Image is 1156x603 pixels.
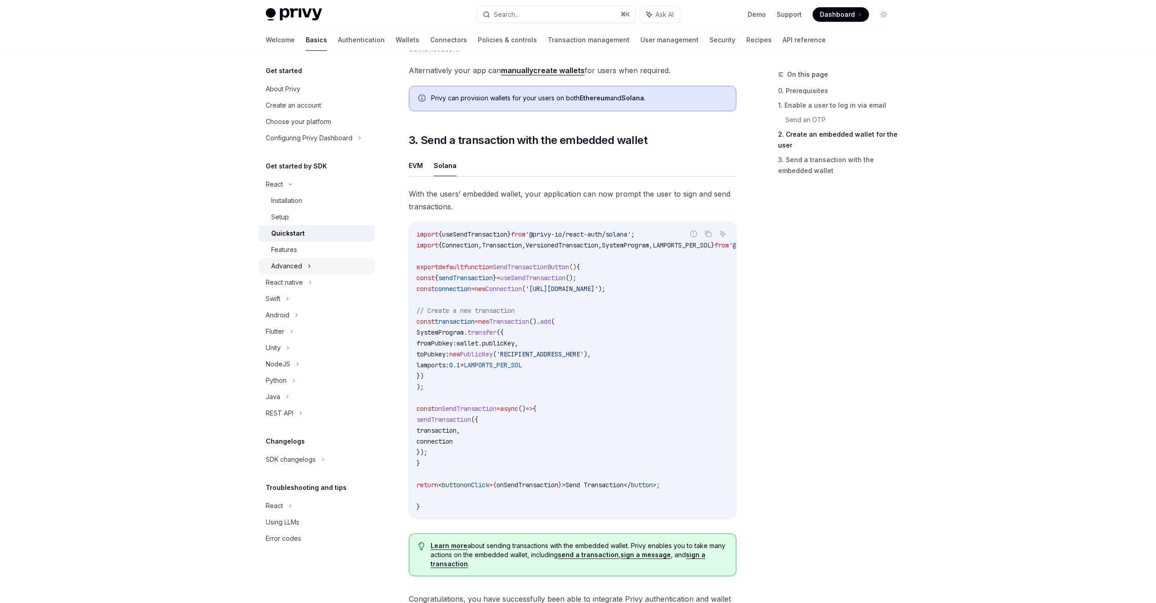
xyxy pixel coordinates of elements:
span: fromPubkey: [417,339,456,347]
strong: manually [501,66,533,75]
div: About Privy [266,84,300,94]
a: Transaction management [548,29,630,51]
span: 0.1 [449,361,460,369]
span: VersionedTransaction [526,241,598,249]
span: import [417,241,438,249]
span: '@solana/web3.js' [729,241,791,249]
span: import [417,230,438,238]
span: = [496,274,500,282]
div: Installation [271,195,302,206]
span: Ask AI [655,10,674,19]
a: 0. Prerequisites [778,84,898,98]
span: SystemProgram [602,241,649,249]
span: transaction [417,426,456,435]
button: Report incorrect code [688,228,700,240]
div: Choose your platform [266,116,331,127]
span: }) [417,372,424,380]
a: Quickstart [258,225,375,242]
span: SystemProgram [417,328,464,336]
div: Android [266,310,289,321]
span: wallet [456,339,478,347]
span: , [522,241,526,249]
span: , [598,241,602,249]
div: React native [266,277,303,288]
button: Solana [434,155,456,176]
div: Configuring Privy Dashboard [266,133,352,143]
h5: Troubleshooting and tips [266,482,347,493]
div: Privy can provision wallets for your users on both and . [431,94,727,104]
span: const [417,317,435,326]
span: LAMPORTS_PER_SOL [653,241,711,249]
span: function [464,263,493,271]
span: } [417,503,420,511]
span: connection [435,285,471,293]
span: > [653,481,656,489]
span: 3. Send a transaction with the embedded wallet [409,133,647,148]
a: About Privy [258,81,375,97]
span: const [417,405,435,413]
span: onSendTransaction [496,481,558,489]
span: publicKey [482,339,515,347]
span: connection [417,437,453,445]
strong: Solana [621,94,644,102]
span: ⌘ K [620,11,630,18]
span: ({ [496,328,504,336]
div: Advanced [271,261,302,272]
span: = [489,481,493,489]
span: = [496,405,500,413]
span: </ [624,481,631,489]
a: Dashboard [813,7,869,22]
span: return [417,481,438,489]
span: new [449,350,460,358]
span: , [478,241,482,249]
a: send a transaction [558,551,619,559]
span: onClick [464,481,489,489]
span: sendTransaction [438,274,493,282]
span: about sending transactions with the embedded wallet. Privy enables you to take many actions on th... [431,541,726,568]
span: ; [631,230,635,238]
span: '@privy-io/react-auth/solana' [526,230,631,238]
div: Features [271,244,297,255]
span: ({ [471,415,478,424]
span: toPubkey: [417,350,449,358]
span: onSendTransaction [435,405,496,413]
div: Unity [266,342,281,353]
span: ; [656,481,660,489]
span: On this page [787,69,828,80]
span: ( [522,285,526,293]
span: PublicKey [460,350,493,358]
span: (); [566,274,576,282]
h5: Get started [266,65,302,76]
span: lamports: [417,361,449,369]
span: from [714,241,729,249]
span: transfer [467,328,496,336]
a: User management [640,29,699,51]
span: } [493,274,496,282]
button: Ask AI [640,6,680,23]
span: With the users’ embedded wallet, your application can now prompt the user to sign and send transa... [409,188,736,213]
span: < [438,481,442,489]
span: , [649,241,653,249]
span: from [511,230,526,238]
span: () [569,263,576,271]
span: => [526,405,533,413]
img: light logo [266,8,322,21]
a: Basics [306,29,327,51]
a: Send an OTP [785,113,898,127]
h5: Changelogs [266,436,305,447]
span: new [478,317,489,326]
span: ); [598,285,605,293]
span: > [562,481,566,489]
span: '[URL][DOMAIN_NAME]' [526,285,598,293]
span: = [471,285,475,293]
a: Error codes [258,530,375,547]
div: Java [266,391,280,402]
span: Alternatively your app can for users when required. [409,64,736,77]
div: Swift [266,293,280,304]
span: } [417,459,420,467]
span: { [435,274,438,282]
span: ( [493,350,496,358]
span: Transaction [482,241,522,249]
svg: Info [418,94,427,104]
span: Connection [486,285,522,293]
